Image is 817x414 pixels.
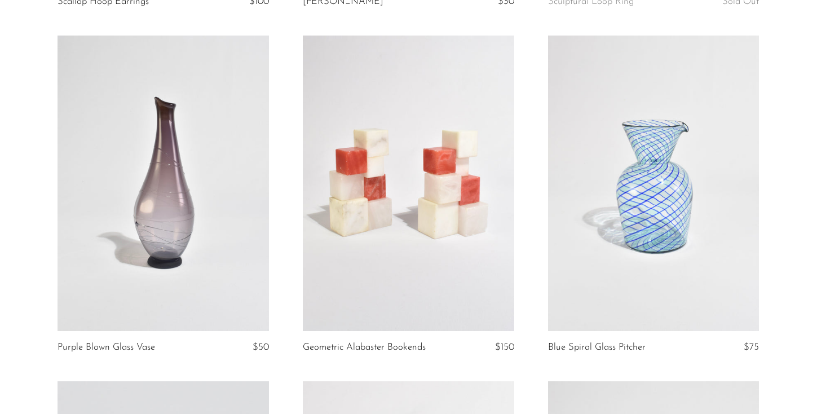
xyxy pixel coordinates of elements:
[303,342,426,353] a: Geometric Alabaster Bookends
[744,342,759,352] span: $75
[253,342,269,352] span: $50
[58,342,155,353] a: Purple Blown Glass Vase
[495,342,514,352] span: $150
[548,342,646,353] a: Blue Spiral Glass Pitcher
